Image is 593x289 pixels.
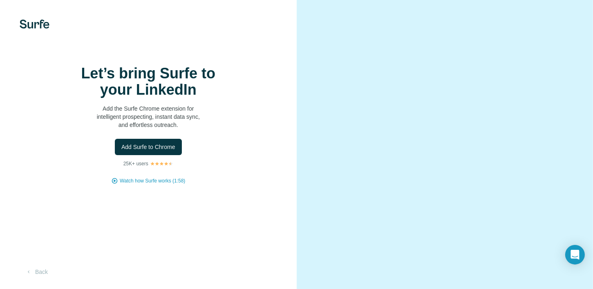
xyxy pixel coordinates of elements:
[120,177,185,185] button: Watch how Surfe works (1:58)
[20,265,54,279] button: Back
[67,104,230,129] p: Add the Surfe Chrome extension for intelligent prospecting, instant data sync, and effortless out...
[115,139,182,155] button: Add Surfe to Chrome
[123,160,148,167] p: 25K+ users
[67,65,230,98] h1: Let’s bring Surfe to your LinkedIn
[565,245,585,265] div: Open Intercom Messenger
[121,143,175,151] span: Add Surfe to Chrome
[20,20,49,29] img: Surfe's logo
[150,161,173,166] img: Rating Stars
